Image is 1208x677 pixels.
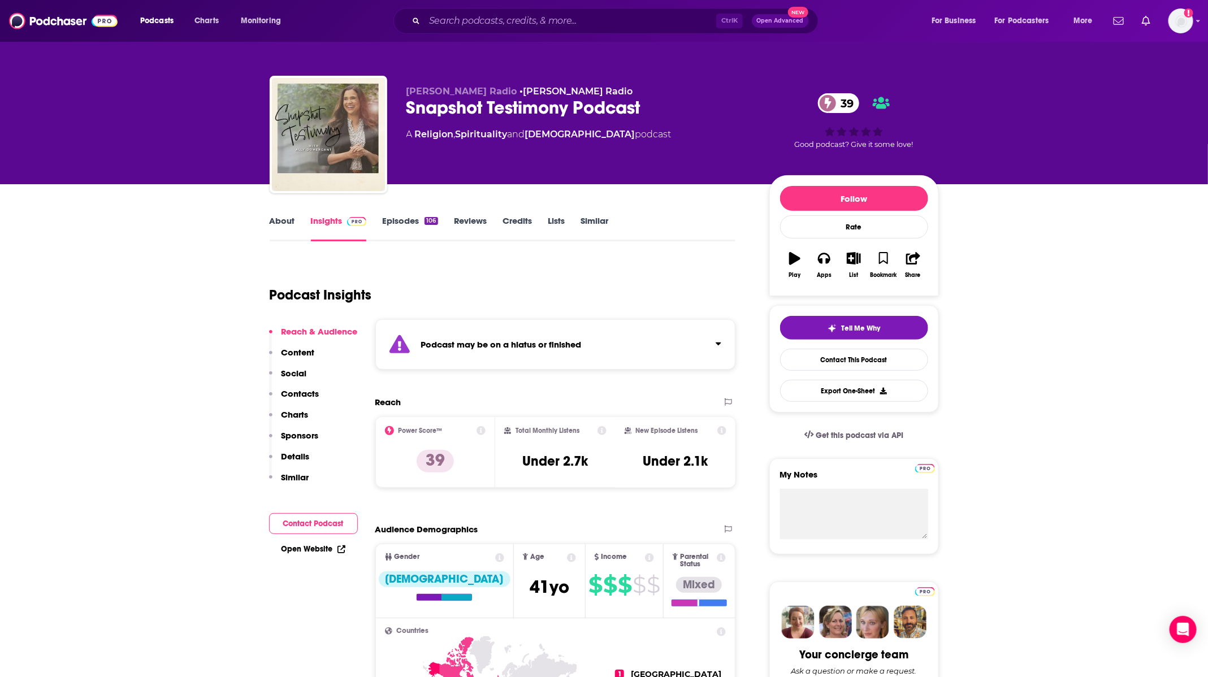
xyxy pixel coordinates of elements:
div: Play [789,272,800,279]
img: Podchaser Pro [915,587,935,596]
div: Mixed [676,577,722,593]
a: 39 [818,93,859,113]
a: Pro website [915,585,935,596]
button: Share [898,245,928,285]
span: $ [633,576,646,594]
a: Charts [187,12,226,30]
h2: Total Monthly Listens [516,427,579,435]
button: Reach & Audience [269,326,358,347]
button: Bookmark [869,245,898,285]
div: Your concierge team [799,648,908,662]
label: My Notes [780,469,928,489]
span: Age [530,553,544,561]
a: Get this podcast via API [795,422,913,449]
img: tell me why sparkle [828,324,837,333]
a: Credits [503,215,532,241]
button: Similar [269,472,309,493]
img: Podchaser Pro [347,217,367,226]
a: Show notifications dropdown [1109,11,1128,31]
img: Barbara Profile [819,606,852,639]
a: Similar [581,215,608,241]
button: open menu [1066,12,1107,30]
button: open menu [988,12,1066,30]
p: Reach & Audience [282,326,358,337]
div: Share [906,272,921,279]
button: Content [269,347,315,368]
span: $ [603,576,617,594]
span: • [520,86,633,97]
div: Ask a question or make a request. [791,666,917,675]
h2: Power Score™ [399,427,443,435]
span: Countries [397,627,429,635]
span: Podcasts [140,13,174,29]
h2: Reach [375,397,401,407]
span: Get this podcast via API [816,431,903,440]
span: Logged in as ZoeJethani [1168,8,1193,33]
a: Lists [548,215,565,241]
button: Export One-Sheet [780,380,928,402]
div: Open Intercom Messenger [1170,616,1197,643]
button: Contacts [269,388,319,409]
button: Apps [809,245,839,285]
input: Search podcasts, credits, & more... [425,12,716,30]
a: Religion [415,129,454,140]
button: Sponsors [269,430,319,451]
img: Podchaser - Follow, Share and Rate Podcasts [9,10,118,32]
div: A podcast [406,128,672,141]
a: Spirituality [456,129,508,140]
button: Social [269,368,307,389]
span: 39 [829,93,859,113]
button: Play [780,245,809,285]
a: Contact This Podcast [780,349,928,371]
a: [PERSON_NAME] Radio [523,86,633,97]
p: Similar [282,472,309,483]
img: Jon Profile [894,606,926,639]
div: 106 [425,217,438,225]
div: 39Good podcast? Give it some love! [769,86,939,156]
span: New [788,7,808,18]
span: and [508,129,525,140]
a: Open Website [282,544,345,554]
button: Contact Podcast [269,513,358,534]
span: , [454,129,456,140]
a: InsightsPodchaser Pro [311,215,367,241]
span: Good podcast? Give it some love! [795,140,913,149]
h3: Under 2.1k [643,453,708,470]
button: open menu [132,12,188,30]
button: Show profile menu [1168,8,1193,33]
h2: New Episode Listens [636,427,698,435]
h2: Audience Demographics [375,524,478,535]
span: For Podcasters [995,13,1049,29]
button: open menu [924,12,990,30]
img: Snapshot Testimony Podcast [272,78,385,191]
span: Parental Status [680,553,715,568]
button: Follow [780,186,928,211]
div: Apps [817,272,832,279]
p: Social [282,368,307,379]
div: Search podcasts, credits, & more... [404,8,829,34]
div: List [850,272,859,279]
p: Details [282,451,310,462]
button: Details [269,451,310,472]
strong: Podcast may be on a hiatus or finished [421,339,582,350]
a: Show notifications dropdown [1137,11,1155,31]
img: Sydney Profile [782,606,815,639]
button: Open AdvancedNew [752,14,809,28]
span: Income [601,553,627,561]
button: List [839,245,868,285]
img: Podchaser Pro [915,464,935,473]
span: $ [618,576,631,594]
span: $ [588,576,602,594]
span: Monitoring [241,13,281,29]
p: Sponsors [282,430,319,441]
a: About [270,215,295,241]
div: Bookmark [870,272,897,279]
div: [DEMOGRAPHIC_DATA] [379,571,510,587]
a: [DEMOGRAPHIC_DATA] [525,129,635,140]
span: 41 yo [530,576,569,598]
div: Rate [780,215,928,238]
h3: Under 2.7k [522,453,588,470]
img: Jules Profile [856,606,889,639]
